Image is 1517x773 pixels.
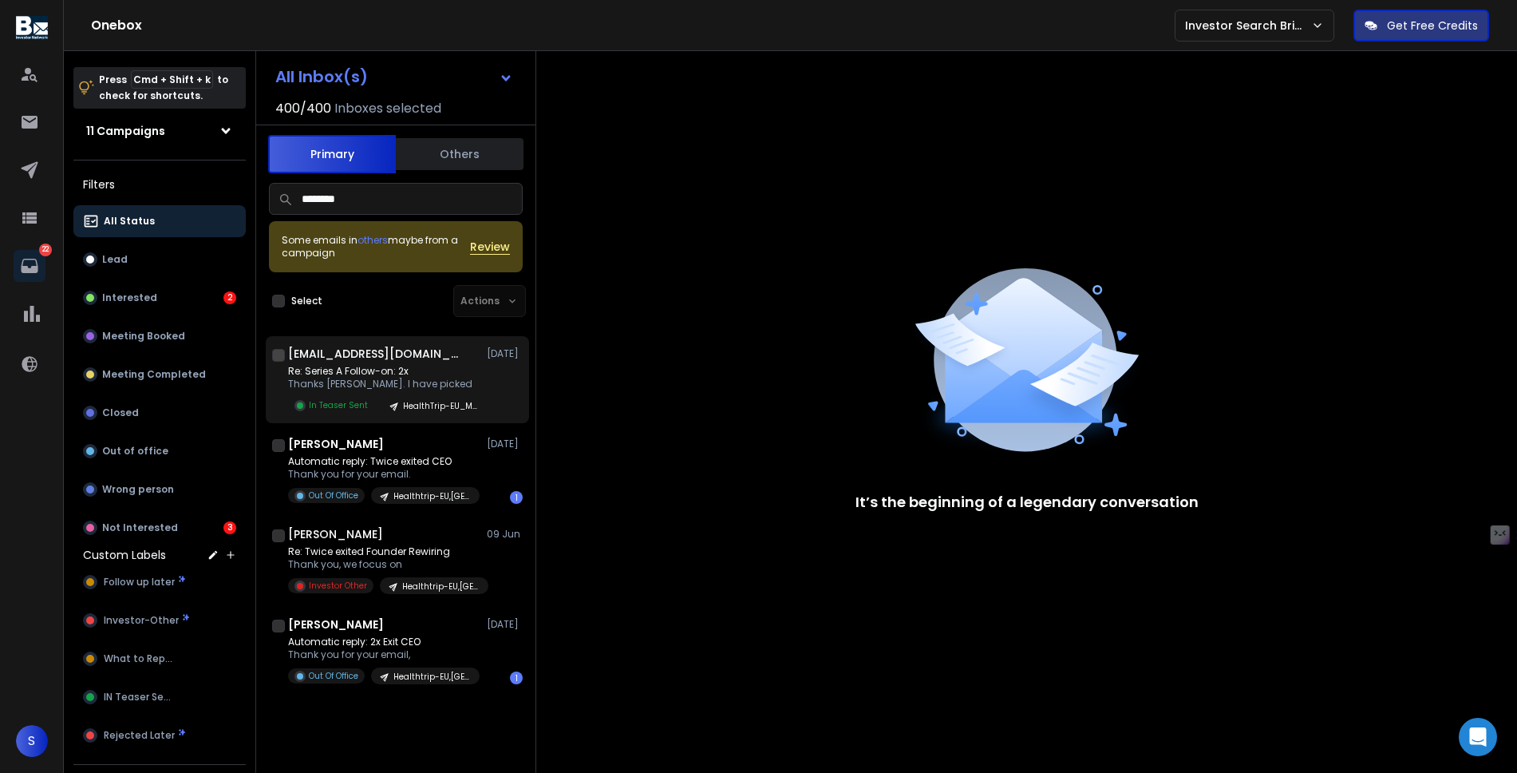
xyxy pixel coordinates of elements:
button: S [16,725,48,757]
p: Re: Twice exited Founder Rewiring [288,545,480,558]
label: Select [291,295,322,307]
p: Meeting Completed [102,368,206,381]
p: [DATE] [487,618,523,631]
h1: [PERSON_NAME] [288,616,384,632]
span: 400 / 400 [275,99,331,118]
button: Lead [73,244,246,276]
div: Open Intercom Messenger [1459,718,1497,756]
p: Lead [102,253,128,266]
span: others [358,233,388,247]
h1: [EMAIL_ADDRESS][DOMAIN_NAME] [288,346,464,362]
span: Cmd + Shift + k [131,70,213,89]
h3: Inboxes selected [334,99,441,118]
h1: Onebox [91,16,1175,35]
p: Healthtrip-EU,[GEOGRAPHIC_DATA] [402,581,479,593]
p: All Status [104,215,155,228]
h1: [PERSON_NAME] [288,436,384,452]
p: Wrong person [102,483,174,496]
button: Meeting Completed [73,359,246,390]
button: Others [396,137,523,172]
div: 1 [510,672,523,684]
span: Investor-Other [104,614,179,627]
p: Thank you for your email, [288,648,480,661]
button: All Status [73,205,246,237]
button: 11 Campaigns [73,115,246,147]
p: Meeting Booked [102,330,185,343]
span: IN Teaser Sent [104,691,174,704]
p: Automatic reply: 2x Exit CEO [288,636,480,648]
p: HealthTrip-EU_MENA_Afr 3 [403,400,480,412]
span: Rejected Later [104,729,175,742]
p: Thanks [PERSON_NAME]. I have picked [288,378,480,390]
span: What to Reply [104,652,172,665]
p: Thank you for your email. [288,468,480,481]
p: Interested [102,291,157,304]
p: [DATE] [487,438,523,450]
p: Healthtrip-EU,[GEOGRAPHIC_DATA] [393,671,470,683]
button: Closed [73,397,246,429]
button: Investor-Other [73,605,246,636]
button: Rejected Later [73,719,246,751]
h1: [PERSON_NAME] [288,526,383,542]
button: Follow up later [73,566,246,598]
p: In Teaser Sent [309,399,368,411]
p: It’s the beginning of a legendary conversation [855,491,1199,513]
p: Closed [102,406,139,419]
p: Not Interested [102,521,178,534]
button: Primary [268,135,396,173]
h3: Filters [73,173,246,196]
button: Meeting Booked [73,320,246,352]
p: Automatic reply: Twice exited CEO [288,455,480,468]
button: Wrong person [73,474,246,505]
p: Healthtrip-EU,[GEOGRAPHIC_DATA] [393,490,470,502]
p: 22 [39,244,52,256]
img: logo [16,16,48,39]
h1: 11 Campaigns [86,123,165,139]
p: [DATE] [487,347,523,360]
h1: All Inbox(s) [275,69,368,85]
p: Thank you, we focus on [288,558,480,571]
p: Out Of Office [309,490,358,501]
button: Not Interested3 [73,512,246,544]
p: Get Free Credits [1387,18,1478,34]
button: All Inbox(s) [263,61,526,93]
h3: Custom Labels [83,547,166,563]
p: Press to check for shortcuts. [99,72,228,104]
span: Follow up later [104,576,175,589]
p: Investor Search Brillwood [1185,18,1311,34]
div: 1 [510,491,523,504]
div: 2 [223,291,236,304]
button: Out of office [73,435,246,467]
p: Investor Other [309,580,367,592]
button: Interested2 [73,282,246,314]
p: Out of office [102,445,168,458]
a: 22 [14,250,45,282]
button: IN Teaser Sent [73,681,246,713]
div: Some emails in maybe from a campaign [282,234,470,260]
button: Review [470,239,510,255]
p: Re: Series A Follow-on: 2x [288,365,480,378]
button: Get Free Credits [1353,10,1489,42]
p: Out Of Office [309,670,358,682]
button: What to Reply [73,643,246,675]
p: 09 Jun [487,528,523,541]
div: 3 [223,521,236,534]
